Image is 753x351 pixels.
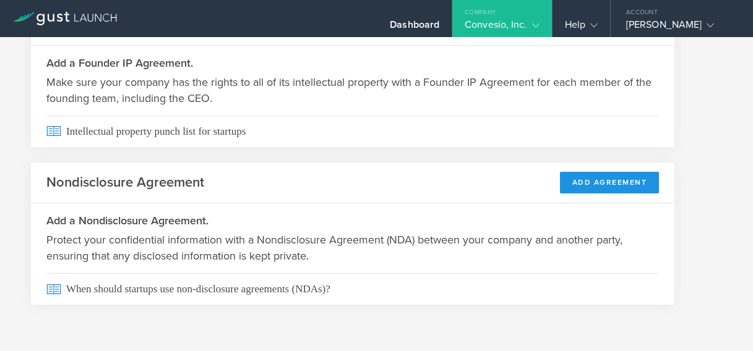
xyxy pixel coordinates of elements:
div: Convesio, Inc. [465,19,539,37]
div: [PERSON_NAME] [626,19,731,37]
a: When should startups use non-disclosure agreements (NDAs)? [31,273,674,305]
a: Intellectual property punch list for startups [31,116,674,147]
span: When should startups use non-disclosure agreements (NDAs)? [46,273,659,305]
h3: Add a Nondisclosure Agreement. [46,213,659,229]
p: Make sure your company has the rights to all of its intellectual property with a Founder IP Agree... [46,74,659,106]
div: Help [565,19,598,37]
button: Add Agreement [560,172,660,193]
h3: Add a Founder IP Agreement. [46,55,659,71]
span: Intellectual property punch list for startups [46,116,659,147]
div: Dashboard [390,19,439,37]
p: Protect your confidential information with a Nondisclosure Agreement (NDA) between your company a... [46,232,659,264]
h2: Nondisclosure Agreement [46,174,204,192]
